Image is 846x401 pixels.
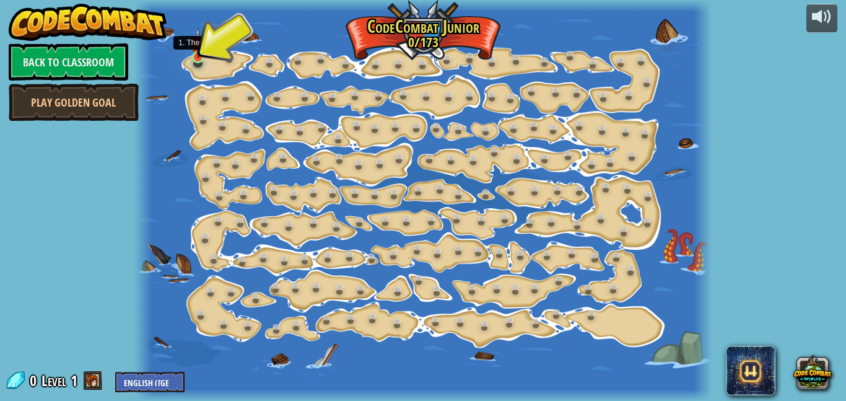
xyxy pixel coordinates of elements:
[9,84,139,121] a: Play Golden Goal
[9,43,128,81] a: Back to Classroom
[71,371,77,390] span: 1
[9,4,167,41] img: CodeCombat - Learn how to code by playing a game
[191,28,204,58] img: level-banner-unstarted.png
[806,4,837,33] button: Adjust volume
[30,371,40,390] span: 0
[41,371,66,391] span: Level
